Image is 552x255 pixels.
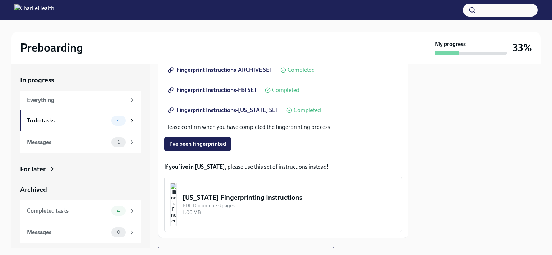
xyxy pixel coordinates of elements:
[27,96,126,104] div: Everything
[164,63,277,77] a: Fingerprint Instructions-ARCHIVE SET
[287,67,315,73] span: Completed
[20,110,141,131] a: To do tasks4
[20,222,141,243] a: Messages0
[20,75,141,85] a: In progress
[113,139,124,145] span: 1
[169,107,279,114] span: Fingerprint Instructions-[US_STATE] SET
[20,164,46,174] div: For later
[164,83,262,97] a: Fingerprint Instructions-FBI SET
[20,200,141,222] a: Completed tasks4
[164,137,231,151] button: I've been fingerprinted
[112,208,124,213] span: 4
[294,107,321,113] span: Completed
[272,87,299,93] span: Completed
[20,91,141,110] a: Everything
[169,140,226,148] span: I've been fingerprinted
[27,117,109,125] div: To do tasks
[20,164,141,174] a: For later
[170,183,177,226] img: Illinois Fingerprinting Instructions
[112,118,124,123] span: 4
[164,163,402,171] p: , please use this set of instructions instead!
[20,41,83,55] h2: Preboarding
[164,103,284,117] a: Fingerprint Instructions-[US_STATE] SET
[14,4,54,16] img: CharlieHealth
[169,87,257,94] span: Fingerprint Instructions-FBI SET
[164,163,225,170] strong: If you live in [US_STATE]
[20,131,141,153] a: Messages1
[183,209,396,216] div: 1.06 MB
[169,66,272,74] span: Fingerprint Instructions-ARCHIVE SET
[512,41,532,54] h3: 33%
[435,40,466,48] strong: My progress
[27,138,109,146] div: Messages
[27,207,109,215] div: Completed tasks
[20,185,141,194] a: Archived
[112,229,125,235] span: 0
[27,228,109,236] div: Messages
[183,202,396,209] div: PDF Document • 8 pages
[183,193,396,202] div: [US_STATE] Fingerprinting Instructions
[164,123,402,131] p: Please confirm when you have completed the fingerprinting process
[164,177,402,232] button: [US_STATE] Fingerprinting InstructionsPDF Document•8 pages1.06 MB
